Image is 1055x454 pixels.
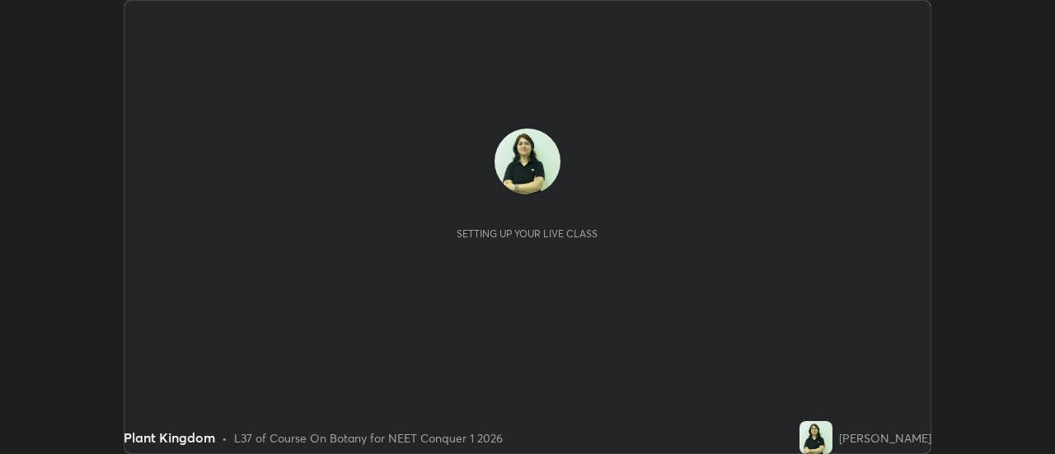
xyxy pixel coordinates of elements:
div: Plant Kingdom [124,428,215,447]
div: • [222,429,227,447]
div: Setting up your live class [457,227,598,240]
div: [PERSON_NAME] [839,429,931,447]
img: b717d25577f447d5b7b8baad72da35ae.jpg [495,129,560,194]
img: b717d25577f447d5b7b8baad72da35ae.jpg [799,421,832,454]
div: L37 of Course On Botany for NEET Conquer 1 2026 [234,429,503,447]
